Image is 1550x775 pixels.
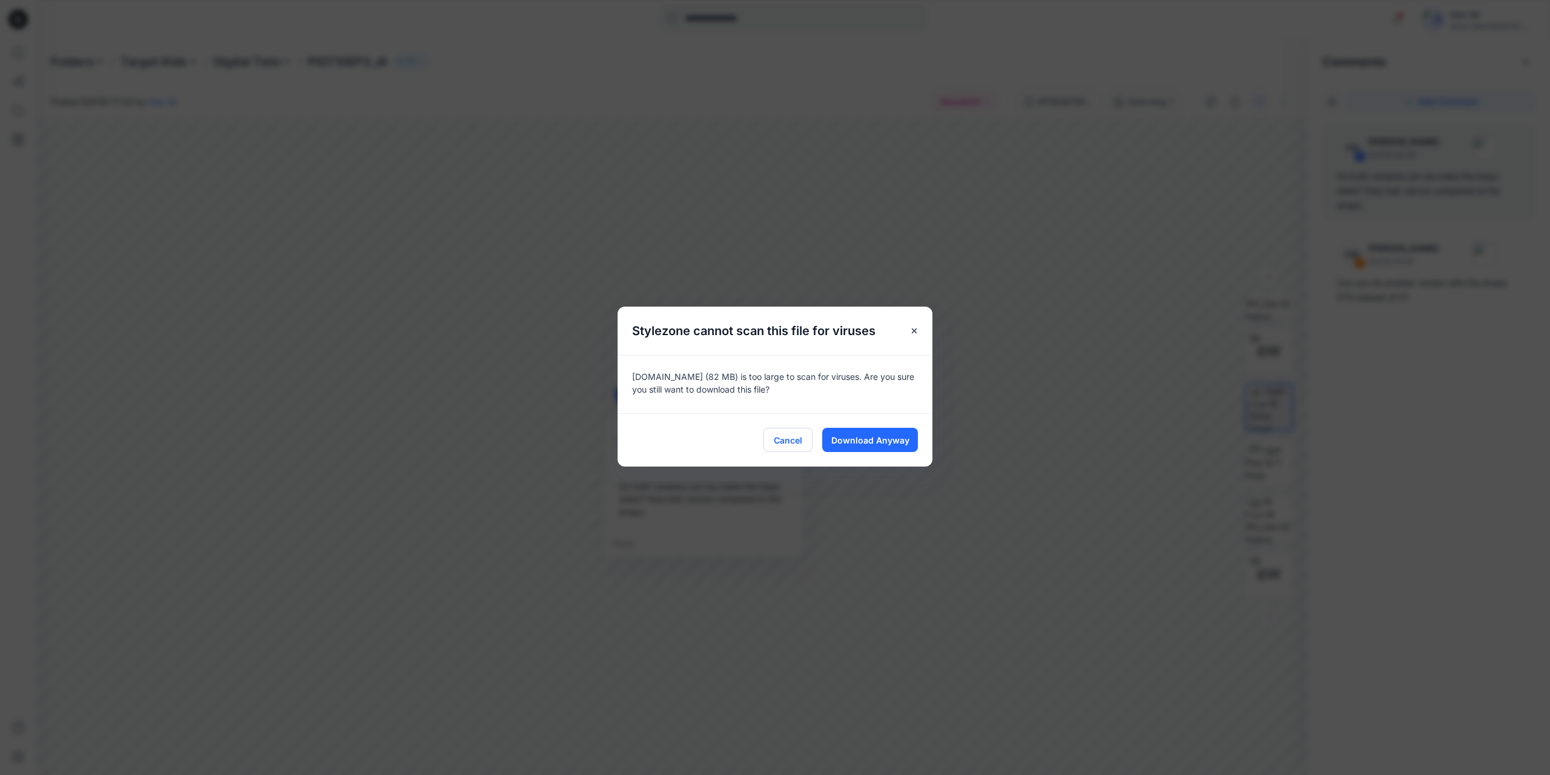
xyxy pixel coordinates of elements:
button: Download Anyway [822,428,918,452]
span: Cancel [774,434,802,447]
span: Download Anyway [831,434,909,447]
div: [DOMAIN_NAME] (82 MB) is too large to scan for viruses. Are you sure you still want to download t... [618,355,932,413]
h5: Stylezone cannot scan this file for viruses [618,307,890,355]
button: Close [903,320,925,342]
button: Cancel [763,428,813,452]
